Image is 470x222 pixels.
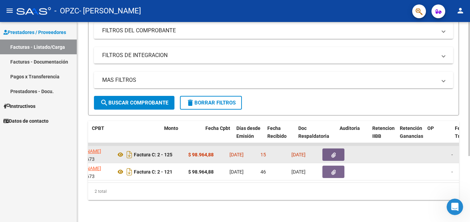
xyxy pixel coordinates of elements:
[456,7,464,15] mat-icon: person
[451,169,453,175] span: -
[89,121,161,151] datatable-header-cell: CPBT
[447,199,463,215] iframe: Intercom live chat
[53,167,129,181] button: ❌ No, necesito más ayuda
[121,4,133,16] div: Cerrar
[88,183,459,200] div: 2 total
[188,152,214,157] strong: $ 98.964,88
[102,52,437,59] mat-panel-title: FILTROS DE INTEGRACION
[188,169,214,175] strong: $ 98.964,88
[6,7,14,15] mat-icon: menu
[94,72,453,88] mat-expansion-panel-header: MAS FILTROS
[94,47,453,64] mat-expansion-panel-header: FILTROS DE INTEGRACION
[400,125,423,139] span: Retención Ganancias
[186,99,194,107] mat-icon: delete
[298,125,329,139] span: Doc Respaldatoria
[3,102,35,110] span: Instructivos
[92,125,104,131] span: CPBT
[134,169,172,175] strong: Factura C: 2 - 121
[427,125,434,131] span: OP
[20,5,31,16] img: Profile image for Fin
[11,144,79,151] div: ❓ ¿Resolvimos tu consulta?
[180,96,242,110] button: Borrar Filtros
[54,3,79,19] span: - OPZC
[370,121,397,151] datatable-header-cell: Retencion IIBB
[125,166,134,177] i: Descargar documento
[79,3,141,19] span: - [PERSON_NAME]
[296,121,337,151] datatable-header-cell: Doc Respaldatoria
[161,121,203,151] datatable-header-cell: Monto
[186,100,236,106] span: Borrar Filtros
[337,121,370,151] datatable-header-cell: Auditoria
[102,27,437,34] mat-panel-title: FILTROS DEL COMPROBANTE
[125,149,134,160] i: Descargar documento
[6,140,132,163] div: Fin dice…
[100,99,108,107] mat-icon: search
[102,76,437,84] mat-panel-title: MAS FILTROS
[164,125,178,131] span: Monto
[397,121,425,151] datatable-header-cell: Retención Ganancias
[11,96,107,116] div: 4. Editá los datos necesarios y guardá los cambios para finalizar.
[236,125,260,139] span: Días desde Emisión
[425,121,452,151] datatable-header-cell: OP
[134,152,172,157] strong: Factura C: 2 - 125
[53,185,129,198] button: 🔙 Volver al menú principal
[203,121,234,151] datatable-header-cell: Fecha Cpbt
[33,8,106,19] p: El equipo también puede ayudar
[100,100,168,106] span: Buscar Comprobante
[205,125,230,131] span: Fecha Cpbt
[94,96,174,110] button: Buscar Comprobante
[340,125,360,131] span: Auditoria
[11,54,107,74] div: 3. Para editar la factura, hace clic en el botón gris de la izquierda.
[13,167,56,181] button: ✅ Sí, gracias
[267,125,287,139] span: Fecha Recibido
[260,152,266,157] span: 15
[4,4,18,17] button: go back
[260,169,266,175] span: 46
[229,169,244,175] span: [DATE]
[229,152,244,157] span: [DATE]
[6,140,85,155] div: ❓ ¿Resolvimos tu consulta?
[234,121,265,151] datatable-header-cell: Días desde Emisión
[372,125,395,139] span: Retencion IIBB
[451,152,453,157] span: -
[265,121,296,151] datatable-header-cell: Fecha Recibido
[3,117,49,125] span: Datos de contacto
[3,29,66,36] span: Prestadores / Proveedores
[33,3,42,8] h1: Fin
[108,4,121,17] button: Inicio
[291,169,306,175] span: [DATE]
[94,22,453,39] mat-expansion-panel-header: FILTROS DEL COMPROBANTE
[291,152,306,157] span: [DATE]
